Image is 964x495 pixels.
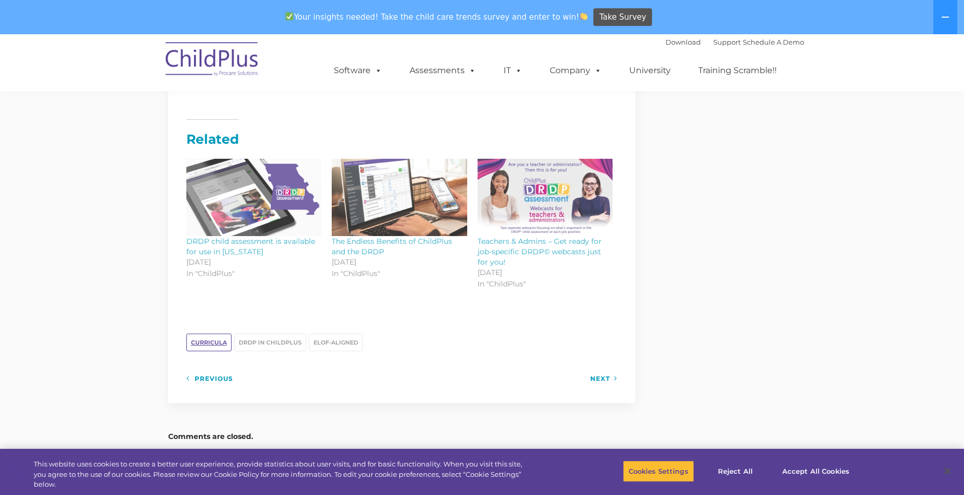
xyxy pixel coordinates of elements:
[478,278,613,291] p: In "ChildPlus"
[186,372,233,385] a: Previous
[713,38,741,46] a: Support
[309,334,363,351] a: ELOF-aligned
[186,159,322,236] img: DRDP Child Assessment in ChildPlus Missouri
[34,459,530,490] div: This website uses cookies to create a better user experience, provide statistics about user visit...
[478,237,602,267] a: Teachers & Admins – Get ready for job-specific DRDP© webcasts just for you!
[478,159,613,236] a: Teachers &#038; Admins &#8211; Get ready for job-specific DRDP© webcasts just for you!
[688,60,787,81] a: Training Scramble!!
[234,334,306,351] a: DRDP in ChildPlus
[666,38,701,46] a: Download
[623,460,694,482] button: Cookies Settings
[593,8,652,26] a: Take Survey
[478,159,613,236] img: DRDP Child Assessment in ChildPlus
[703,460,768,482] button: Reject All
[666,38,804,46] font: |
[286,12,293,20] img: ✅
[580,12,588,20] img: 👏
[168,429,635,444] h5: Comments are closed.
[936,460,959,483] button: Close
[619,60,681,81] a: University
[478,267,613,278] time: [DATE]
[323,60,392,81] a: Software
[743,38,804,46] a: Schedule A Demo
[493,60,533,81] a: IT
[186,267,322,280] p: In "ChildPlus"
[332,257,467,267] time: [DATE]
[281,7,592,27] span: Your insights needed! Take the child care trends survey and enter to win!
[160,35,264,87] img: ChildPlus by Procare Solutions
[332,159,467,236] a: The Endless Benefits of ChildPlus and the DRDP
[186,119,239,147] em: Related
[186,237,315,256] a: DRDP child assessment is available for use in [US_STATE]
[399,60,486,81] a: Assessments
[332,237,452,256] a: The Endless Benefits of ChildPlus and the DRDP
[186,159,322,236] a: DRDP child assessment is available for use in Missouri
[186,257,322,267] time: [DATE]
[539,60,612,81] a: Company
[186,334,232,351] a: Curricula
[600,8,646,26] span: Take Survey
[332,267,467,280] p: In "ChildPlus"
[777,460,855,482] button: Accept All Cookies
[590,372,617,385] a: Next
